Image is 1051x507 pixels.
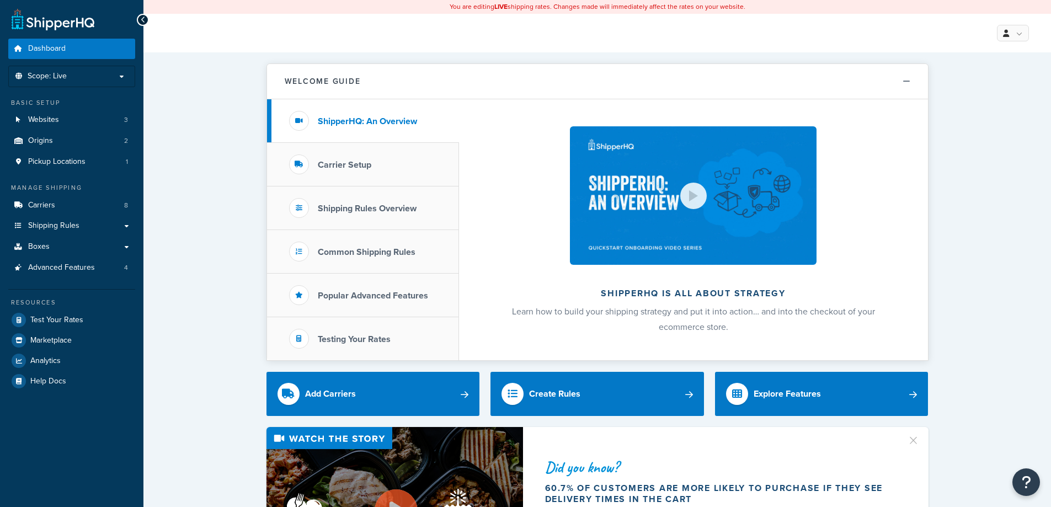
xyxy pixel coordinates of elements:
[8,216,135,236] a: Shipping Rules
[267,64,928,99] button: Welcome Guide
[318,334,391,344] h3: Testing Your Rates
[8,330,135,350] a: Marketplace
[8,258,135,278] a: Advanced Features4
[124,115,128,125] span: 3
[30,356,61,366] span: Analytics
[8,98,135,108] div: Basic Setup
[8,152,135,172] a: Pickup Locations1
[318,291,428,301] h3: Popular Advanced Features
[8,310,135,330] a: Test Your Rates
[318,160,371,170] h3: Carrier Setup
[318,247,415,257] h3: Common Shipping Rules
[8,183,135,193] div: Manage Shipping
[490,372,704,416] a: Create Rules
[8,371,135,391] a: Help Docs
[8,195,135,216] a: Carriers8
[126,157,128,167] span: 1
[28,72,67,81] span: Scope: Live
[8,351,135,371] a: Analytics
[318,204,417,214] h3: Shipping Rules Overview
[1012,468,1040,496] button: Open Resource Center
[28,263,95,273] span: Advanced Features
[8,39,135,59] a: Dashboard
[8,110,135,130] a: Websites3
[8,298,135,307] div: Resources
[715,372,929,416] a: Explore Features
[545,460,894,475] div: Did you know?
[8,195,135,216] li: Carriers
[8,152,135,172] li: Pickup Locations
[124,201,128,210] span: 8
[8,258,135,278] li: Advanced Features
[28,201,55,210] span: Carriers
[754,386,821,402] div: Explore Features
[8,131,135,151] a: Origins2
[570,126,816,265] img: ShipperHQ is all about strategy
[30,377,66,386] span: Help Docs
[28,221,79,231] span: Shipping Rules
[30,336,72,345] span: Marketplace
[318,116,417,126] h3: ShipperHQ: An Overview
[30,316,83,325] span: Test Your Rates
[8,237,135,257] a: Boxes
[488,289,899,298] h2: ShipperHQ is all about strategy
[285,77,361,86] h2: Welcome Guide
[494,2,508,12] b: LIVE
[28,136,53,146] span: Origins
[28,242,50,252] span: Boxes
[529,386,580,402] div: Create Rules
[28,44,66,54] span: Dashboard
[124,136,128,146] span: 2
[124,263,128,273] span: 4
[512,305,875,333] span: Learn how to build your shipping strategy and put it into action… and into the checkout of your e...
[28,157,86,167] span: Pickup Locations
[8,110,135,130] li: Websites
[266,372,480,416] a: Add Carriers
[8,131,135,151] li: Origins
[28,115,59,125] span: Websites
[305,386,356,402] div: Add Carriers
[545,483,894,505] div: 60.7% of customers are more likely to purchase if they see delivery times in the cart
